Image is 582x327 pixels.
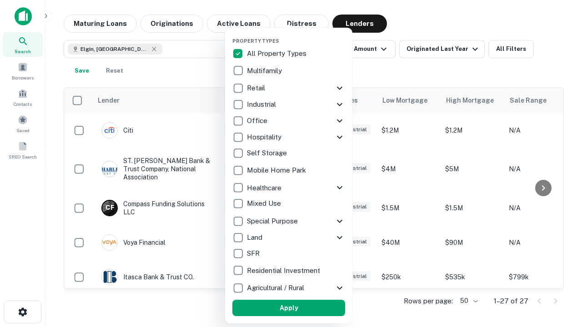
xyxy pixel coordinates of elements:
p: Retail [247,83,267,94]
div: Healthcare [232,179,345,196]
p: Office [247,115,269,126]
p: Mixed Use [247,198,283,209]
button: Apply [232,300,345,316]
p: All Property Types [247,48,308,59]
div: Hospitality [232,129,345,145]
div: Retail [232,80,345,96]
p: Special Purpose [247,216,300,227]
p: Industrial [247,99,278,110]
span: Property Types [232,38,279,44]
p: Hospitality [247,132,283,143]
p: Multifamily [247,65,284,76]
div: Industrial [232,96,345,113]
p: Residential Investment [247,265,322,276]
div: Agricultural / Rural [232,280,345,296]
div: Land [232,229,345,246]
p: Self Storage [247,148,289,159]
p: Agricultural / Rural [247,282,306,293]
p: Healthcare [247,183,283,193]
iframe: Chat Widget [537,254,582,298]
p: Mobile Home Park [247,165,308,176]
p: Land [247,232,264,243]
div: Special Purpose [232,213,345,229]
div: Office [232,113,345,129]
p: SFR [247,248,261,259]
